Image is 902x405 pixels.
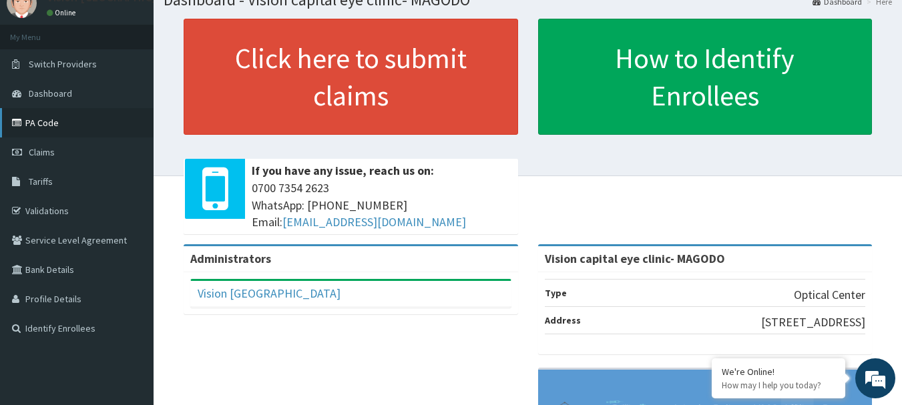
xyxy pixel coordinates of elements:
span: Switch Providers [29,58,97,70]
span: Tariffs [29,175,53,187]
b: If you have any issue, reach us on: [252,163,434,178]
strong: Vision capital eye clinic- MAGODO [545,251,725,266]
a: Click here to submit claims [184,19,518,135]
a: Vision [GEOGRAPHIC_DATA] [198,286,341,301]
span: Claims [29,146,55,158]
span: Dashboard [29,87,72,99]
p: Optical Center [794,286,865,304]
span: 0700 7354 2623 WhatsApp: [PHONE_NUMBER] Email: [252,179,511,231]
b: Address [545,314,581,326]
p: How may I help you today? [722,380,835,391]
a: Online [47,8,79,17]
p: [STREET_ADDRESS] [761,314,865,331]
div: We're Online! [722,366,835,378]
a: How to Identify Enrollees [538,19,873,135]
b: Administrators [190,251,271,266]
b: Type [545,287,567,299]
a: [EMAIL_ADDRESS][DOMAIN_NAME] [282,214,466,230]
